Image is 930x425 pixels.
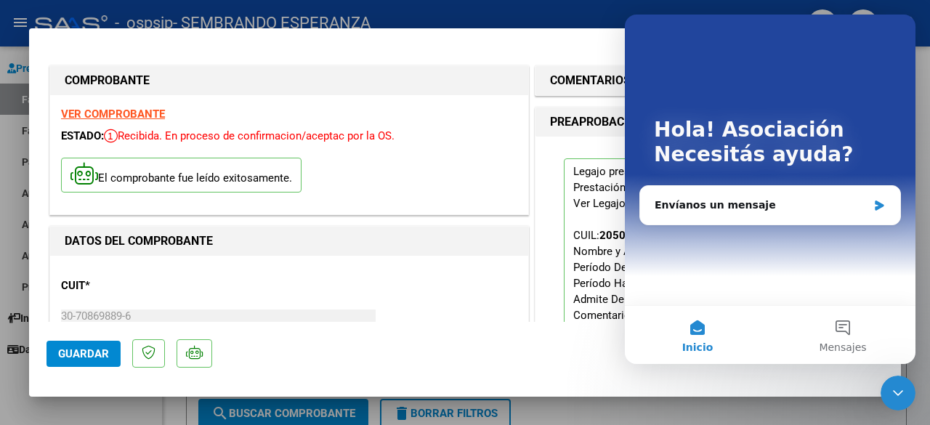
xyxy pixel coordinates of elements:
[550,72,631,89] h1: COMENTARIOS
[535,108,880,137] mat-expansion-panel-header: PREAPROBACIÓN PARA INTEGRACION
[625,15,915,364] iframe: Intercom live chat
[46,341,121,367] button: Guardar
[573,229,787,322] span: CUIL: Nombre y Apellido: Período Desde: Período Hasta: Admite Dependencia:
[58,347,109,360] span: Guardar
[61,158,302,193] p: El comprobante fue leído exitosamente.
[61,278,198,294] p: CUIT
[573,309,656,322] span: Comentario:
[573,195,675,211] div: Ver Legajo Asociado
[550,113,755,131] h1: PREAPROBACIÓN PARA INTEGRACION
[599,227,671,243] div: 20502819683
[881,376,915,410] iframe: Intercom live chat
[65,73,150,87] strong: COMPROBANTE
[61,108,165,121] a: VER COMPROBANTE
[535,66,880,95] mat-expansion-panel-header: COMENTARIOS
[65,234,213,248] strong: DATOS DEL COMPROBANTE
[61,129,104,142] span: ESTADO:
[564,158,852,368] p: Legajo preaprobado para Período de Prestación:
[535,137,880,401] div: PREAPROBACIÓN PARA INTEGRACION
[104,129,395,142] span: Recibida. En proceso de confirmacion/aceptac por la OS.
